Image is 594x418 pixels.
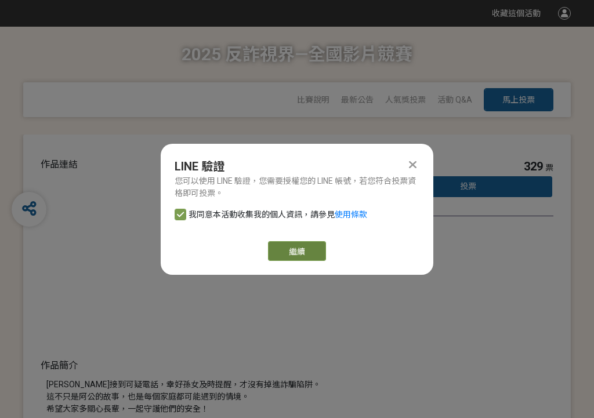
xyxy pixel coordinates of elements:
[41,159,78,170] span: 作品連結
[524,159,543,173] span: 329
[268,241,326,261] a: 繼續
[484,88,553,111] button: 馬上投票
[175,158,419,175] div: LINE 驗證
[492,9,541,18] span: 收藏這個活動
[460,181,476,191] span: 投票
[502,95,535,104] span: 馬上投票
[335,210,367,219] a: 使用條款
[437,95,472,104] a: 活動 Q&A
[297,95,329,104] a: 比賽說明
[46,379,359,415] div: [PERSON_NAME]接到可疑電話，幸好孫女及時提醒，才沒有掉進詐騙陷阱。 這不只是阿公的故事，也是每個家庭都可能遇到的情境。 希望大家多關心長輩，一起守護他們的安全！
[175,175,419,199] div: 您可以使用 LINE 驗證，您需要授權您的 LINE 帳號，若您符合投票資格即可投票。
[452,228,510,239] iframe: IFrame Embed
[41,360,78,371] span: 作品簡介
[385,95,426,104] span: 人氣獎投票
[189,209,367,221] span: 我同意本活動收集我的個人資訊，請參見
[341,95,374,104] a: 最新公告
[182,27,412,82] h1: 2025 反詐視界—全國影片競賽
[545,163,553,172] span: 票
